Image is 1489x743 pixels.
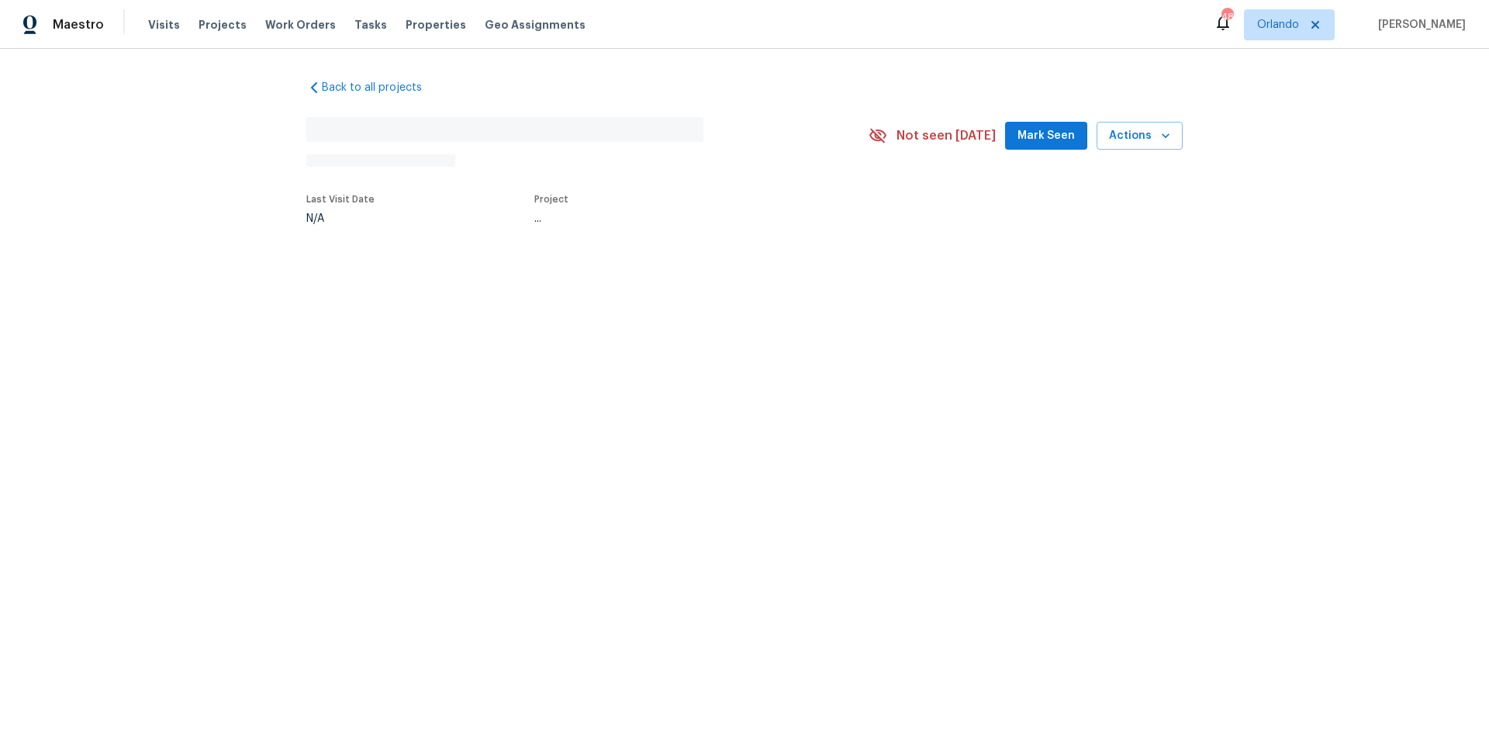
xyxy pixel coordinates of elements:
button: Mark Seen [1005,122,1087,150]
span: Last Visit Date [306,195,375,204]
span: Projects [199,17,247,33]
span: Geo Assignments [485,17,586,33]
span: Mark Seen [1017,126,1075,146]
span: Work Orders [265,17,336,33]
span: Actions [1109,126,1170,146]
a: Back to all projects [306,80,455,95]
span: Maestro [53,17,104,33]
span: Visits [148,17,180,33]
div: ... [534,213,832,224]
span: Project [534,195,568,204]
span: Properties [406,17,466,33]
span: Tasks [354,19,387,30]
button: Actions [1097,122,1183,150]
div: N/A [306,213,375,224]
span: [PERSON_NAME] [1372,17,1466,33]
div: 48 [1221,9,1232,25]
span: Orlando [1257,17,1299,33]
span: Not seen [DATE] [897,128,996,143]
